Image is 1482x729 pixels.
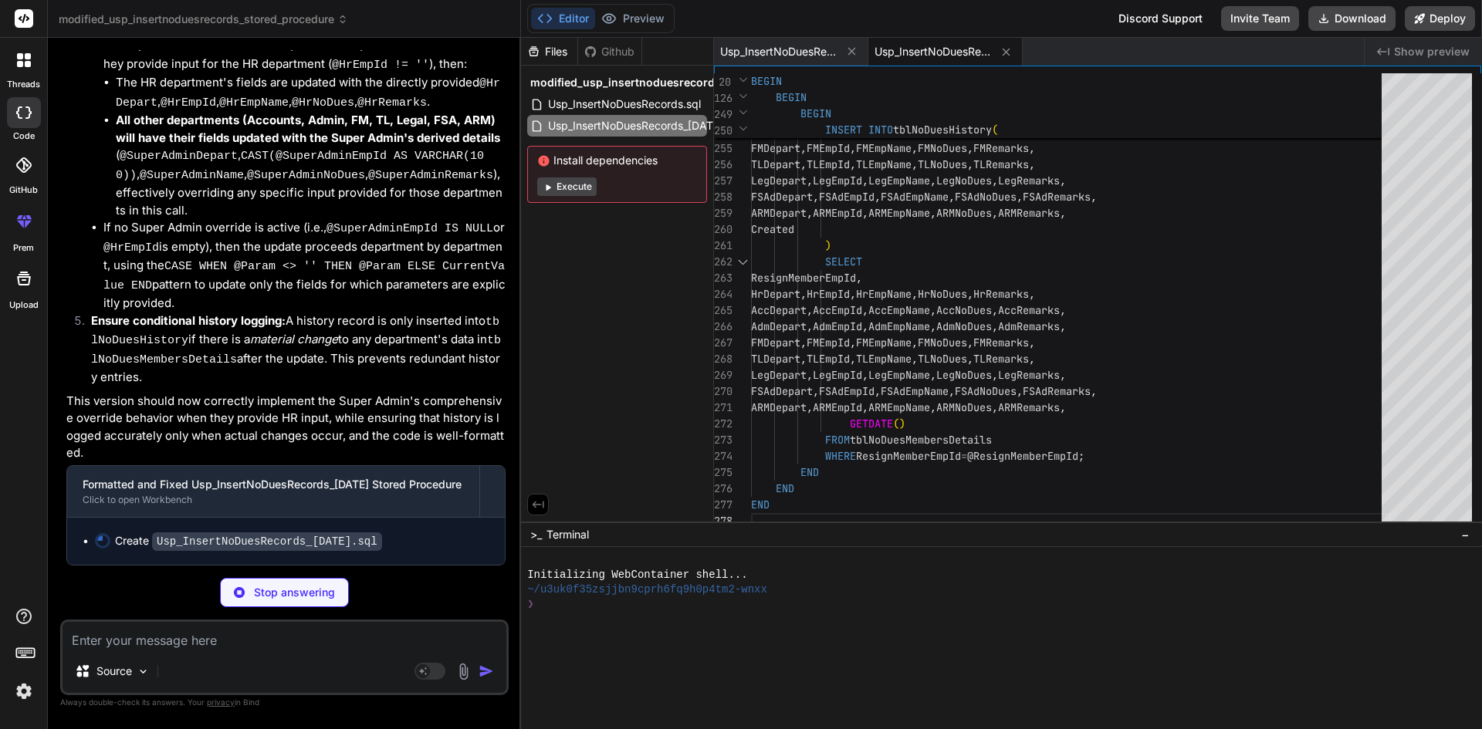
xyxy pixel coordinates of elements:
span: , [807,400,813,414]
span: 20 [714,74,731,90]
span: , [1029,157,1035,171]
span: , [912,157,918,171]
span: TLEmpId [807,352,850,366]
span: 250 [714,123,731,139]
img: attachment [455,663,472,680]
span: , [967,157,973,171]
span: ResignMemberEmpId [856,449,961,463]
span: , [930,303,936,317]
label: GitHub [9,184,38,197]
span: Install dependencies [537,153,697,168]
div: Click to open Workbench [83,494,464,506]
span: = [961,449,967,463]
span: modified_usp_insertnoduesrecords_stored_procedure [59,12,348,27]
span: HrEmpId [807,287,850,301]
span: FSAdDepart [751,384,813,398]
span: LegRemarks [998,174,1060,187]
span: , [800,287,807,301]
button: − [1458,522,1473,547]
span: , [930,174,936,187]
span: TLDepart [751,157,800,171]
div: 261 [714,238,731,254]
button: Editor [531,8,595,29]
img: settings [11,678,37,704]
span: FSAdRemarks [1023,384,1091,398]
span: ARMNoDues [936,206,992,220]
div: 276 [714,481,731,497]
p: This version should now correctly implement the Super Admin's comprehensive override behavior whe... [66,393,506,462]
span: LegEmpId [813,368,862,382]
div: 269 [714,367,731,383]
span: FSAdRemarks [1023,190,1091,204]
span: INSERT [825,123,862,137]
span: LegDepart [751,368,807,382]
code: @HrNoDues [292,96,354,110]
span: ARMEmpName [868,206,930,220]
span: TLNoDues [918,157,967,171]
div: 259 [714,205,731,221]
span: ARMDepart [751,206,807,220]
span: TLEmpName [856,352,912,366]
span: FMNoDues [918,336,967,349]
button: Formatted and Fixed Usp_InsertNoDuesRecords_[DATE] Stored ProcedureClick to open Workbench [67,466,479,517]
span: ( [893,417,899,430]
code: @HrEmpId [161,96,216,110]
span: − [1461,527,1470,542]
span: END [776,481,794,495]
span: , [807,303,813,317]
span: , [949,384,955,398]
span: @ResignMemberEmpId [967,449,1078,463]
span: BEGIN [751,74,782,88]
span: , [930,319,936,333]
li: If a Super Admin is identified ( ) AND they provide input for the HR department ( ), then: [103,36,506,219]
span: , [1029,141,1035,155]
span: 126 [714,90,731,106]
span: AdmDepart [751,319,807,333]
span: Usp_InsertNoDuesRecords.sql [720,44,836,59]
em: material change [250,332,338,346]
span: , [949,190,955,204]
code: @HrEmpId [103,241,159,255]
span: , [862,368,868,382]
span: ( [992,123,998,137]
span: , [967,336,973,349]
code: @SuperAdminDepart [120,150,238,163]
span: ❯ [527,597,535,612]
span: , [800,352,807,366]
span: , [967,287,973,301]
span: AdmEmpId [813,319,862,333]
span: , [862,319,868,333]
button: Preview [595,8,671,29]
button: Execute [537,177,597,196]
label: threads [7,78,40,91]
span: Usp_InsertNoDuesRecords.sql [546,95,702,113]
code: tblNoDuesMembersDetails [91,334,501,366]
div: 274 [714,448,731,464]
span: ARMNoDues [936,400,992,414]
span: ARMEmpName [868,400,930,414]
span: ARMEmpId [813,206,862,220]
span: modified_usp_insertnoduesrecords_stored_procedure [530,75,822,90]
div: 260 [714,221,731,238]
span: , [813,190,819,204]
span: FMEmpId [807,141,850,155]
span: FROM [825,433,850,447]
span: ARMRemarks [998,206,1060,220]
span: , [992,319,998,333]
span: , [850,287,856,301]
span: tblNoDuesHistory [893,123,992,137]
span: ) [899,417,905,430]
span: TLEmpId [807,157,850,171]
span: LegEmpId [813,174,862,187]
span: TLNoDues [918,352,967,366]
span: , [1029,336,1035,349]
code: @SuperAdminRemarks [368,169,493,182]
li: A history record is only inserted into if there is a to any department's data in after the update... [79,312,506,386]
label: Upload [9,299,39,312]
div: 272 [714,416,731,432]
span: HrNoDues [918,287,967,301]
span: FMDepart [751,141,800,155]
span: , [862,303,868,317]
span: INTO [868,123,893,137]
div: 258 [714,189,731,205]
